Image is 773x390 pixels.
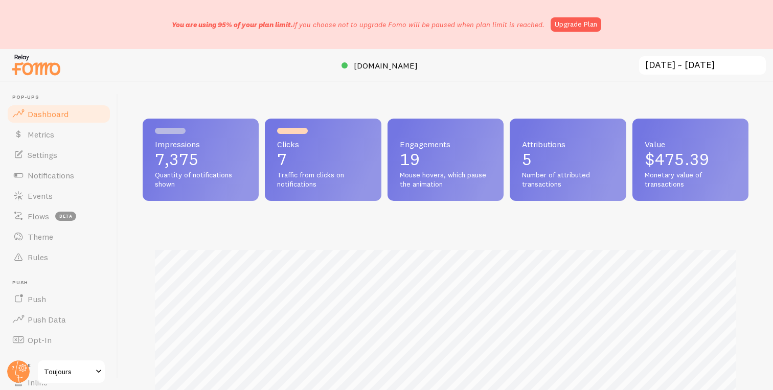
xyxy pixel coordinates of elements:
span: Toujours [44,365,93,378]
a: Dashboard [6,104,111,124]
a: Upgrade Plan [551,17,601,32]
a: Notifications [6,165,111,186]
span: Notifications [28,170,74,180]
span: Events [28,191,53,201]
a: Toujours [37,359,106,384]
a: Flows beta [6,206,111,226]
span: Number of attributed transactions [522,171,613,189]
span: Mouse hovers, which pause the animation [400,171,491,189]
a: Events [6,186,111,206]
span: Flows [28,211,49,221]
p: 7 [277,151,369,168]
span: Traffic from clicks on notifications [277,171,369,189]
p: 19 [400,151,491,168]
span: Metrics [28,129,54,140]
span: Push [28,294,46,304]
span: Push Data [28,314,66,325]
span: Opt-In [28,335,52,345]
p: 5 [522,151,613,168]
span: Dashboard [28,109,69,119]
span: Settings [28,150,57,160]
span: Value [645,140,736,148]
a: Opt-In [6,330,111,350]
span: Attributions [522,140,613,148]
span: Inline [28,377,48,387]
a: Push Data [6,309,111,330]
span: $475.39 [645,149,709,169]
a: Theme [6,226,111,247]
a: Metrics [6,124,111,145]
span: Clicks [277,140,369,148]
span: Theme [28,232,53,242]
p: If you choose not to upgrade Fomo will be paused when plan limit is reached. [172,19,544,30]
span: Impressions [155,140,246,148]
a: Rules [6,247,111,267]
span: Rules [28,252,48,262]
span: Monetary value of transactions [645,171,736,189]
span: beta [55,212,76,221]
span: You are using 95% of your plan limit. [172,20,293,29]
a: Push [6,289,111,309]
span: Quantity of notifications shown [155,171,246,189]
img: fomo-relay-logo-orange.svg [11,52,62,78]
span: Pop-ups [12,94,111,101]
span: Engagements [400,140,491,148]
a: Settings [6,145,111,165]
span: Push [12,280,111,286]
p: 7,375 [155,151,246,168]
